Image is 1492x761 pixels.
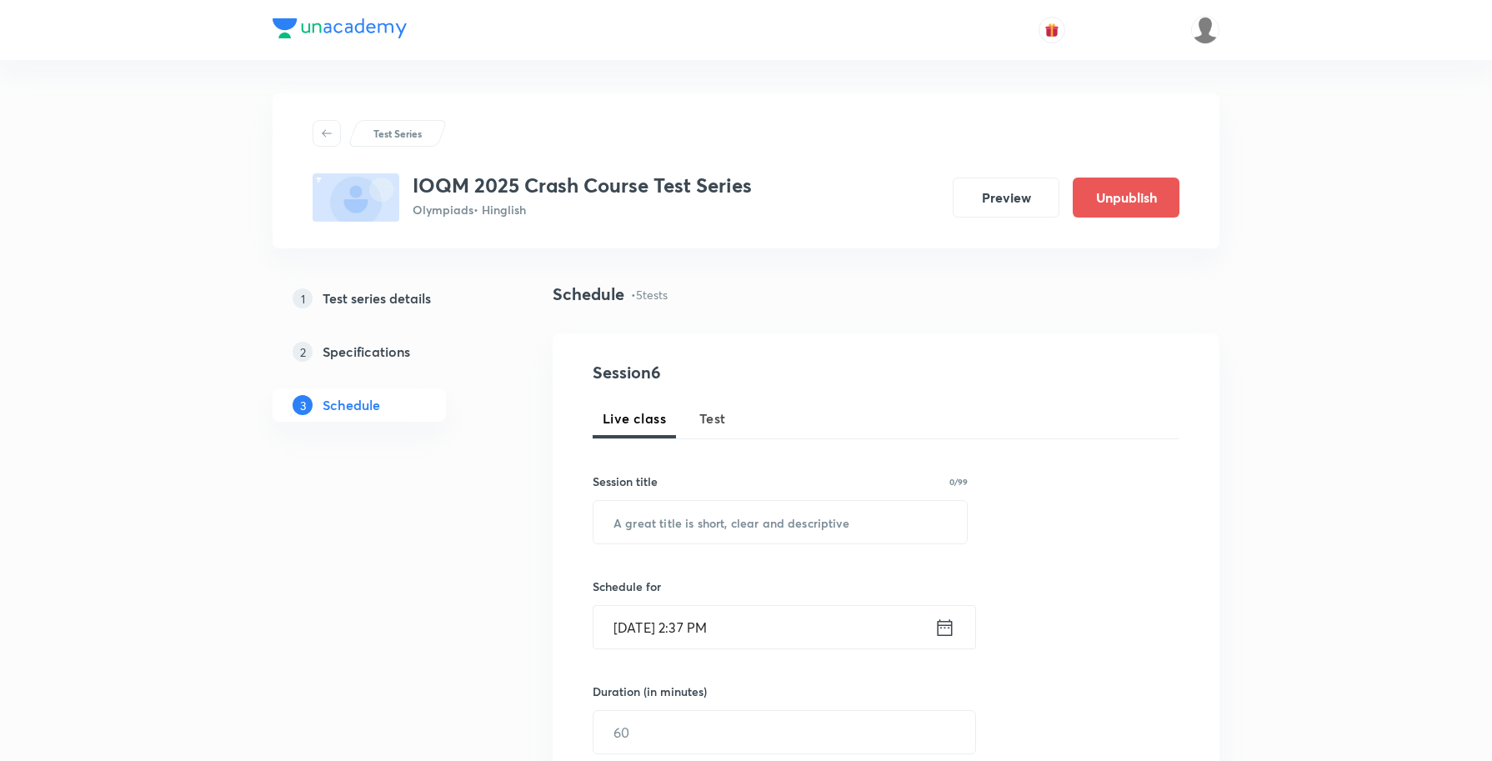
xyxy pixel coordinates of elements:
a: Company Logo [273,18,407,43]
button: Unpublish [1073,178,1179,218]
p: Test Series [373,126,422,141]
img: fallback-thumbnail.png [313,173,399,222]
h5: Specifications [323,342,410,362]
h6: Session title [593,473,658,490]
h6: Schedule for [593,578,968,595]
a: 2Specifications [273,335,499,368]
img: Shahid ahmed [1191,16,1219,44]
h3: IOQM 2025 Crash Course Test Series [413,173,752,198]
h6: Duration (in minutes) [593,683,707,700]
img: avatar [1044,23,1059,38]
h4: Schedule [553,282,624,307]
button: avatar [1039,17,1065,43]
span: Live class [603,408,666,428]
button: Preview [953,178,1059,218]
a: 1Test series details [273,282,499,315]
p: Olympiads • Hinglish [413,201,752,218]
p: 2 [293,342,313,362]
p: • 5 tests [631,286,668,303]
h5: Test series details [323,288,431,308]
input: A great title is short, clear and descriptive [593,501,967,543]
p: 0/99 [949,478,968,486]
h4: Session 6 [593,360,897,385]
img: Company Logo [273,18,407,38]
p: 3 [293,395,313,415]
span: Test [699,408,726,428]
h5: Schedule [323,395,380,415]
p: 1 [293,288,313,308]
input: 60 [593,711,975,753]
